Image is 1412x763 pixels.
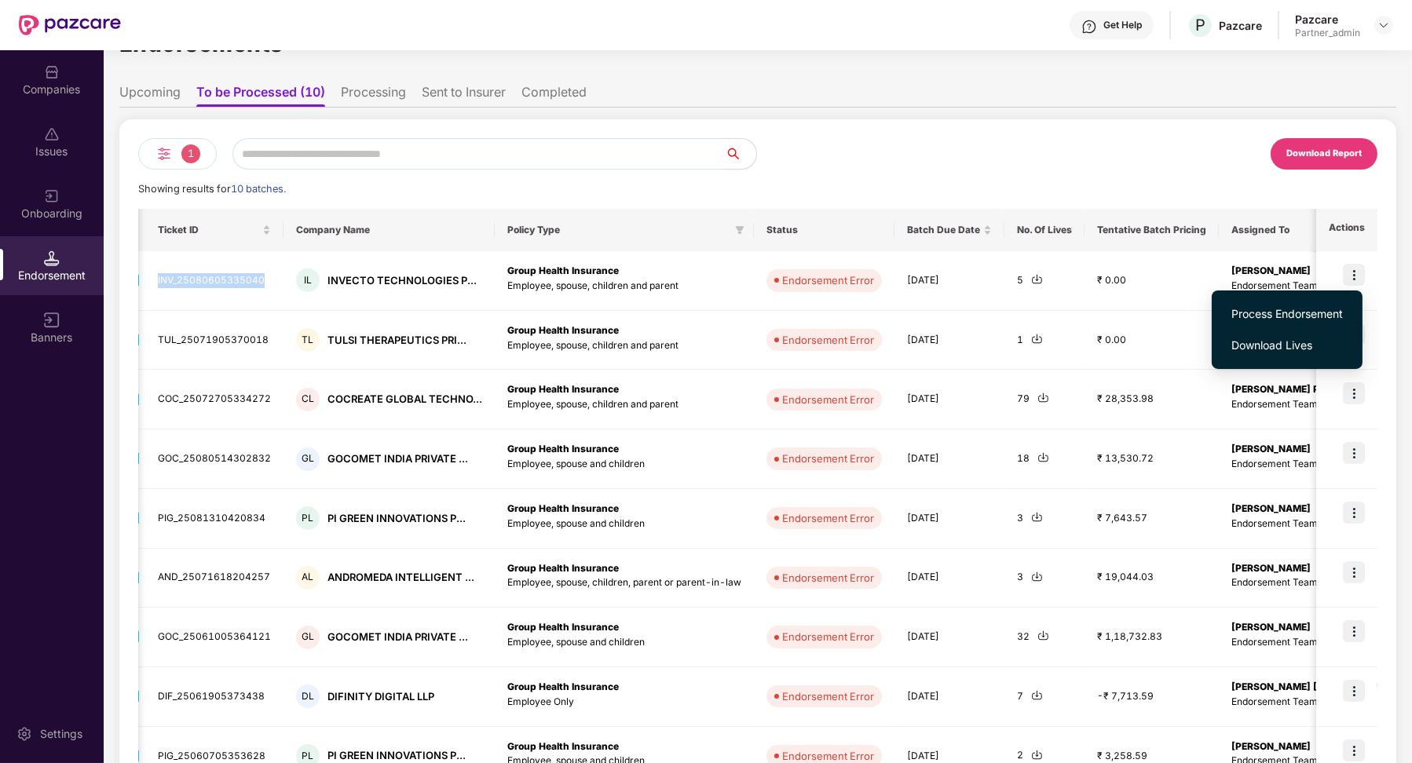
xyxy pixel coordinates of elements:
[296,328,320,352] div: TL
[507,681,619,692] b: Group Health Insurance
[119,84,181,107] li: Upcoming
[724,138,757,170] button: search
[341,84,406,107] li: Processing
[327,511,466,526] div: PI GREEN INNOVATIONS P...
[1017,511,1072,526] div: 3
[1231,635,1392,650] p: Endorsement Team
[1316,209,1377,251] th: Actions
[1085,667,1219,727] td: -₹ 7,713.59
[782,332,874,348] div: Endorsement Error
[507,562,619,574] b: Group Health Insurance
[507,443,619,455] b: Group Health Insurance
[1195,16,1205,35] span: P
[782,272,874,288] div: Endorsement Error
[1343,502,1365,524] img: icon
[1231,397,1392,412] p: Endorsement Team
[1286,147,1362,161] div: Download Report
[1343,620,1365,642] img: icon
[1037,630,1049,641] img: svg+xml;base64,PHN2ZyBpZD0iRG93bmxvYWQtMjR4MjQiIHhtbG5zPSJodHRwOi8vd3d3LnczLm9yZy8yMDAwL3N2ZyIgd2...
[296,268,320,292] div: IL
[1017,333,1072,348] div: 1
[894,429,1004,489] td: [DATE]
[1037,392,1049,403] img: svg+xml;base64,PHN2ZyBpZD0iRG93bmxvYWQtMjR4MjQiIHhtbG5zPSJodHRwOi8vd3d3LnczLm9yZy8yMDAwL3N2ZyIgd2...
[1017,748,1072,763] div: 2
[327,392,482,407] div: COCREATE GLOBAL TECHNO...
[327,630,468,644] div: GOCOMET INDIA PRIVATE ...
[1085,608,1219,667] td: ₹ 1,18,732.83
[507,279,741,294] p: Employee, spouse, children and parent
[327,451,468,466] div: GOCOMET INDIA PRIVATE ...
[19,15,121,35] img: New Pazcare Logo
[507,224,729,236] span: Policy Type
[782,629,874,644] div: Endorsement Error
[1231,681,1392,692] b: [PERSON_NAME] [PERSON_NAME]
[145,311,283,371] td: TUL_25071905370018
[1343,739,1365,761] img: icon
[507,383,619,395] b: Group Health Insurance
[507,324,619,336] b: Group Health Insurance
[327,333,466,348] div: TULSI THERAPEUTICS PRI...
[145,251,283,311] td: INV_25080605335040
[231,183,286,195] span: 10 batches.
[1031,749,1043,761] img: svg+xml;base64,PHN2ZyBpZD0iRG93bmxvYWQtMjR4MjQiIHhtbG5zPSJodHRwOi8vd3d3LnczLm9yZy8yMDAwL3N2ZyIgd2...
[1231,265,1311,276] b: [PERSON_NAME]
[507,265,619,276] b: Group Health Insurance
[145,209,283,251] th: Ticket ID
[507,457,741,472] p: Employee, spouse and children
[138,183,286,195] span: Showing results for
[296,685,320,708] div: DL
[1004,209,1085,251] th: No. Of Lives
[894,549,1004,608] td: [DATE]
[44,188,60,204] img: svg+xml;base64,PHN2ZyB3aWR0aD0iMjAiIGhlaWdodD0iMjAiIHZpZXdCb3g9IjAgMCAyMCAyMCIgZmlsbD0ibm9uZSIgeG...
[1377,19,1390,31] img: svg+xml;base64,PHN2ZyBpZD0iRHJvcGRvd24tMzJ4MzIiIHhtbG5zPSJodHRwOi8vd3d3LnczLm9yZy8yMDAwL3N2ZyIgd2...
[1343,382,1365,404] img: icon
[1031,571,1043,582] img: svg+xml;base64,PHN2ZyBpZD0iRG93bmxvYWQtMjR4MjQiIHhtbG5zPSJodHRwOi8vd3d3LnczLm9yZy8yMDAwL3N2ZyIgd2...
[507,338,741,353] p: Employee, spouse, children and parent
[145,429,283,489] td: GOC_25080514302832
[1231,562,1311,574] b: [PERSON_NAME]
[782,510,874,526] div: Endorsement Error
[1081,19,1097,35] img: svg+xml;base64,PHN2ZyBpZD0iSGVscC0zMngzMiIgeG1sbnM9Imh0dHA6Ly93d3cudzMub3JnLzIwMDAvc3ZnIiB3aWR0aD...
[1231,279,1392,294] p: Endorsement Team
[782,392,874,407] div: Endorsement Error
[782,451,874,466] div: Endorsement Error
[145,608,283,667] td: GOC_25061005364121
[894,311,1004,371] td: [DATE]
[1085,489,1219,549] td: ₹ 7,643.57
[1017,273,1072,288] div: 5
[327,570,474,585] div: ANDROMEDA INTELLIGENT ...
[1295,27,1360,39] div: Partner_admin
[754,209,894,251] th: Status
[44,126,60,142] img: svg+xml;base64,PHN2ZyBpZD0iSXNzdWVzX2Rpc2FibGVkIiB4bWxucz0iaHR0cDovL3d3dy53My5vcmcvMjAwMC9zdmciIH...
[1231,383,1328,395] b: [PERSON_NAME] P B
[35,726,87,742] div: Settings
[1085,370,1219,429] td: ₹ 28,353.98
[894,251,1004,311] td: [DATE]
[894,489,1004,549] td: [DATE]
[422,84,506,107] li: Sent to Insurer
[1031,511,1043,523] img: svg+xml;base64,PHN2ZyBpZD0iRG93bmxvYWQtMjR4MjQiIHhtbG5zPSJodHRwOi8vd3d3LnczLm9yZy8yMDAwL3N2ZyIgd2...
[296,566,320,590] div: AL
[1085,429,1219,489] td: ₹ 13,530.72
[1085,251,1219,311] td: ₹ 0.00
[327,273,477,288] div: INVECTO TECHNOLOGIES P...
[507,517,741,531] p: Employee, spouse and children
[1343,264,1365,286] img: icon
[155,144,174,163] img: svg+xml;base64,PHN2ZyB4bWxucz0iaHR0cDovL3d3dy53My5vcmcvMjAwMC9zdmciIHdpZHRoPSIyNCIgaGVpZ2h0PSIyNC...
[907,224,980,236] span: Batch Due Date
[507,621,619,633] b: Group Health Insurance
[1017,689,1072,704] div: 7
[44,250,60,266] img: svg+xml;base64,PHN2ZyB3aWR0aD0iMTQuNSIgaGVpZ2h0PSIxNC41IiB2aWV3Qm94PSIwIDAgMTYgMTYiIGZpbGw9Im5vbm...
[1231,457,1392,472] p: Endorsement Team
[894,608,1004,667] td: [DATE]
[1085,549,1219,608] td: ₹ 19,044.03
[1231,305,1343,323] span: Process Endorsement
[507,635,741,650] p: Employee, spouse and children
[1231,224,1380,236] span: Assigned To
[296,506,320,530] div: PL
[283,209,495,251] th: Company Name
[296,626,320,649] div: GL
[1231,695,1392,710] p: Endorsement Team
[1017,630,1072,644] div: 32
[894,370,1004,429] td: [DATE]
